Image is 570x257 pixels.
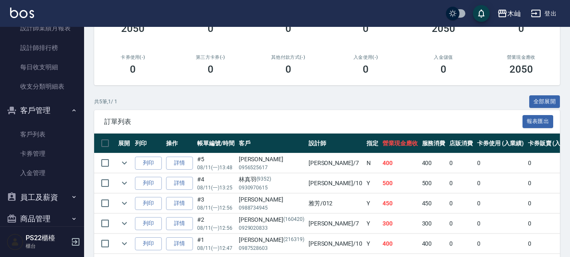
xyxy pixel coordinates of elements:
td: [PERSON_NAME] /7 [306,214,364,233]
h3: 2050 [509,63,533,75]
p: 08/11 (一) 12:56 [197,204,235,212]
p: 0956525617 [239,164,304,171]
div: [PERSON_NAME] [239,215,304,224]
p: 08/11 (一) 13:25 [197,184,235,191]
button: 列印 [135,217,162,230]
td: 0 [475,153,526,173]
a: 卡券管理 [3,144,81,163]
th: 營業現金應收 [380,134,420,153]
p: 0930970615 [239,184,304,191]
button: 商品管理 [3,208,81,230]
a: 報表匯出 [522,117,554,125]
p: (216319) [283,236,304,244]
th: 卡券使用 (入業績) [475,134,526,153]
a: 設計師業績月報表 [3,18,81,38]
h3: 0 [208,63,214,75]
td: 400 [380,153,420,173]
a: 每日收支明細 [3,58,81,77]
button: 列印 [135,177,162,190]
td: 0 [447,214,475,233]
h3: 0 [363,63,369,75]
h3: 0 [208,23,214,34]
h3: 0 [518,23,524,34]
button: 全部展開 [529,95,560,108]
button: expand row [118,237,131,250]
p: 08/11 (一) 12:47 [197,244,235,252]
button: 木屾 [494,5,524,22]
td: 400 [420,153,448,173]
p: 0987528603 [239,244,304,252]
td: [PERSON_NAME] /10 [306,173,364,193]
h3: 2050 [121,23,145,34]
td: 0 [475,234,526,254]
div: 木屾 [507,8,521,19]
a: 詳情 [166,217,193,230]
h2: 營業現金應收 [492,55,550,60]
td: 0 [447,153,475,173]
td: Y [364,214,380,233]
button: expand row [118,217,131,230]
h3: 0 [363,23,369,34]
p: (9352) [256,175,272,184]
p: 共 5 筆, 1 / 1 [94,98,117,105]
h3: 0 [130,63,136,75]
td: 500 [420,173,448,193]
th: 指定 [364,134,380,153]
div: [PERSON_NAME] [239,236,304,244]
img: Logo [10,8,34,18]
td: 400 [380,234,420,254]
button: 登出 [528,6,560,21]
div: [PERSON_NAME] [239,195,304,204]
img: Person [7,233,24,250]
button: 列印 [135,157,162,170]
h2: 入金儲值 [415,55,472,60]
button: 員工及薪資 [3,186,81,208]
td: 0 [475,173,526,193]
td: Y [364,234,380,254]
th: 設計師 [306,134,364,153]
div: [PERSON_NAME] [239,155,304,164]
th: 操作 [164,134,195,153]
button: expand row [118,157,131,169]
p: 0988734945 [239,204,304,212]
a: 詳情 [166,237,193,250]
th: 客戶 [237,134,306,153]
th: 店販消費 [447,134,475,153]
td: N [364,153,380,173]
a: 入金管理 [3,163,81,183]
button: expand row [118,177,131,189]
h2: 卡券使用(-) [104,55,162,60]
p: (160420) [283,215,304,224]
p: 0929020833 [239,224,304,232]
td: 0 [475,214,526,233]
h2: 第三方卡券(-) [182,55,240,60]
button: save [473,5,490,22]
td: 500 [380,173,420,193]
td: [PERSON_NAME] /10 [306,234,364,254]
th: 帳單編號/時間 [195,134,237,153]
button: 列印 [135,237,162,250]
h3: 0 [285,23,291,34]
span: 訂單列表 [104,118,522,126]
button: expand row [118,197,131,210]
td: 雅芳 /012 [306,194,364,213]
td: 0 [475,194,526,213]
td: #2 [195,214,237,233]
a: 客戶列表 [3,125,81,144]
a: 詳情 [166,197,193,210]
td: 400 [420,234,448,254]
td: 0 [447,234,475,254]
h3: 0 [441,63,446,75]
td: 450 [380,194,420,213]
td: 300 [380,214,420,233]
button: 客戶管理 [3,100,81,121]
div: 林真羽 [239,175,304,184]
th: 服務消費 [420,134,448,153]
h5: PS22櫃檯 [26,234,69,242]
td: #4 [195,173,237,193]
a: 詳情 [166,157,193,170]
a: 設計師排行榜 [3,38,81,58]
td: #5 [195,153,237,173]
h3: 0 [285,63,291,75]
button: 列印 [135,197,162,210]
